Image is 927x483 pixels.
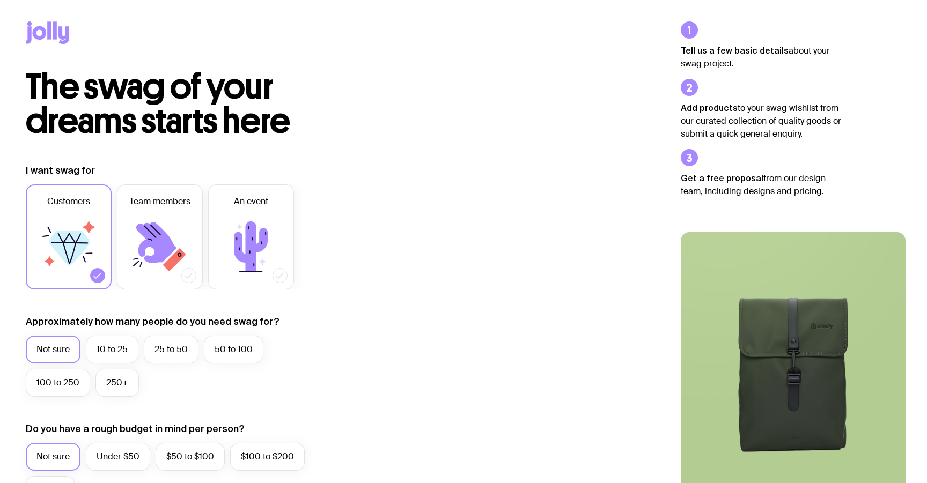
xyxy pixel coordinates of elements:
[26,336,80,363] label: Not sure
[26,65,290,142] span: The swag of your dreams starts here
[681,103,738,113] strong: Add products
[681,101,842,140] p: to your swag wishlist from our curated collection of quality goods or submit a quick general enqu...
[47,195,90,208] span: Customers
[681,46,789,55] strong: Tell us a few basic details
[26,369,90,397] label: 100 to 250
[26,315,279,328] label: Approximately how many people do you need swag for?
[144,336,198,363] label: 25 to 50
[26,422,245,435] label: Do you have a rough budget in mind per person?
[681,44,842,70] p: about your swag project.
[86,336,138,363] label: 10 to 25
[26,443,80,471] label: Not sure
[681,172,842,198] p: from our design team, including designs and pricing.
[230,443,305,471] label: $100 to $200
[234,195,268,208] span: An event
[95,369,139,397] label: 250+
[681,173,763,183] strong: Get a free proposal
[26,164,95,177] label: I want swag for
[86,443,150,471] label: Under $50
[129,195,190,208] span: Team members
[156,443,225,471] label: $50 to $100
[204,336,263,363] label: 50 to 100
